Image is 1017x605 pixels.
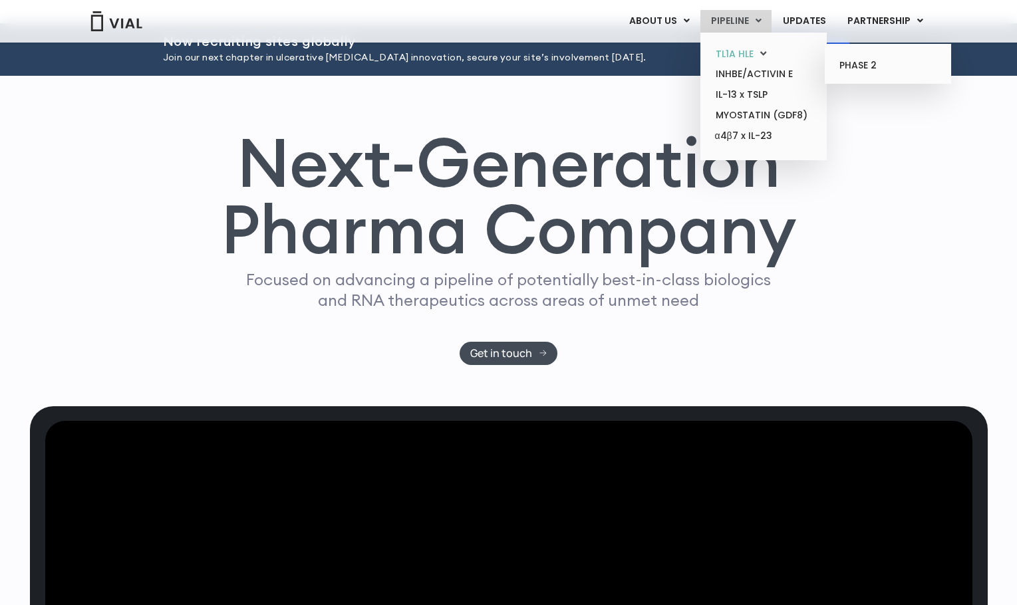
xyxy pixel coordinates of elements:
a: α4β7 x IL-23 [705,126,821,147]
p: Join our next chapter in ulcerative [MEDICAL_DATA] innovation, secure your site’s involvement [DA... [163,51,712,65]
a: UPDATES [772,10,836,33]
a: TL1A HLEMenu Toggle [705,44,821,64]
h1: Next-Generation Pharma Company [221,129,797,263]
a: IL-13 x TSLP [705,84,821,105]
a: PIPELINEMenu Toggle [700,10,772,33]
img: Vial Logo [90,11,143,31]
a: ABOUT USMenu Toggle [619,10,700,33]
a: INHBE/ACTIVIN E [705,64,821,84]
a: MYOSTATIN (GDF8) [705,105,821,126]
p: Focused on advancing a pipeline of potentially best-in-class biologics and RNA therapeutics acros... [241,269,777,310]
h2: Now recruiting sites globally [163,34,712,49]
a: PARTNERSHIPMenu Toggle [837,10,934,33]
a: PHASE 2 [829,55,946,76]
a: Get in touch [460,342,557,365]
span: Get in touch [470,348,532,358]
